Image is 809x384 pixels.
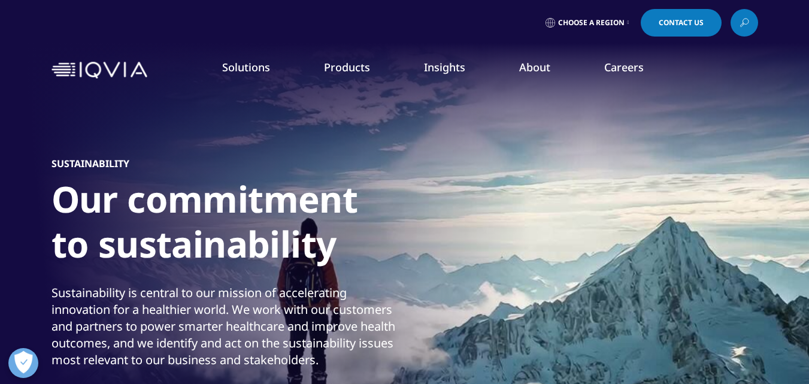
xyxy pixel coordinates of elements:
[659,19,704,26] span: Contact Us
[641,9,722,37] a: Contact Us
[519,60,550,74] a: About
[152,42,758,98] nav: Primary
[51,177,501,274] h1: Our commitment to sustainability
[324,60,370,74] a: Products
[51,62,147,79] img: IQVIA Healthcare Information Technology and Pharma Clinical Research Company
[51,285,402,376] p: Sustainability is central to our mission of accelerating innovation for a healthier world. We wor...
[604,60,644,74] a: Careers
[222,60,270,74] a: Solutions
[51,158,129,170] h5: Sustainability
[8,348,38,378] button: Open Preferences
[424,60,465,74] a: Insights
[558,18,625,28] span: Choose a Region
